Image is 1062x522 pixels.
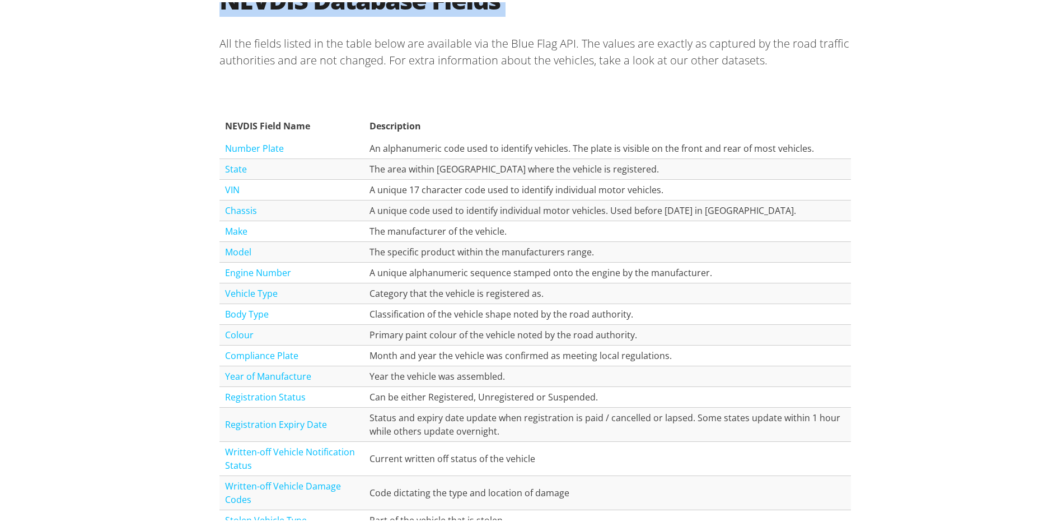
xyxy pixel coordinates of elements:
td: Year the vehicle was assembled. [364,364,851,385]
a: Compliance Plate [225,347,298,360]
a: Registration Expiry Date [225,416,327,428]
td: An alphanumeric code used to identify vehicles. The plate is visible on the front and rear of mos... [364,136,851,157]
p: All the fields listed in the table below are available via the Blue Flag API. The values are exac... [219,24,851,76]
td: The area within [GEOGRAPHIC_DATA] where the vehicle is registered. [364,157,851,178]
a: Written-off Vehicle Damage Codes [225,478,341,504]
td: Classification of the vehicle shape noted by the road authority. [364,302,851,323]
td: Month and year the vehicle was confirmed as meeting local regulations. [364,343,851,364]
td: The manufacturer of the vehicle. [364,219,851,240]
td: Code dictating the type and location of damage [364,474,851,508]
a: Engine Number [225,264,291,277]
td: Primary paint colour of the vehicle noted by the road authority. [364,323,851,343]
a: Registration Status [225,389,306,401]
a: Make [225,223,247,235]
td: A unique 17 character code used to identify individual motor vehicles. [364,178,851,198]
a: Body Type [225,306,269,318]
td: A unique alphanumeric sequence stamped onto the engine by the manufacturer. [364,260,851,281]
a: VIN [225,181,240,194]
a: Number Plate [225,140,284,152]
td: The specific product within the manufacturers range. [364,240,851,260]
a: Colour [225,327,254,339]
td: Current written off status of the vehicle [364,440,851,474]
a: State [225,161,247,173]
td: Can be either Registered, Unregistered or Suspended. [364,385,851,406]
td: A unique code used to identify individual motor vehicles. Used before [DATE] in [GEOGRAPHIC_DATA]. [364,198,851,219]
a: Year of Manufacture [225,368,311,380]
a: Chassis [225,202,257,215]
th: Description [364,111,851,136]
th: NEVDIS Field Name [219,111,364,136]
a: Model [225,244,251,256]
td: Category that the vehicle is registered as. [364,281,851,302]
a: Vehicle Type [225,285,278,297]
a: Written-off Vehicle Notification Status [225,444,355,469]
td: Status and expiry date update when registration is paid / cancelled or lapsed. Some states update... [364,406,851,440]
